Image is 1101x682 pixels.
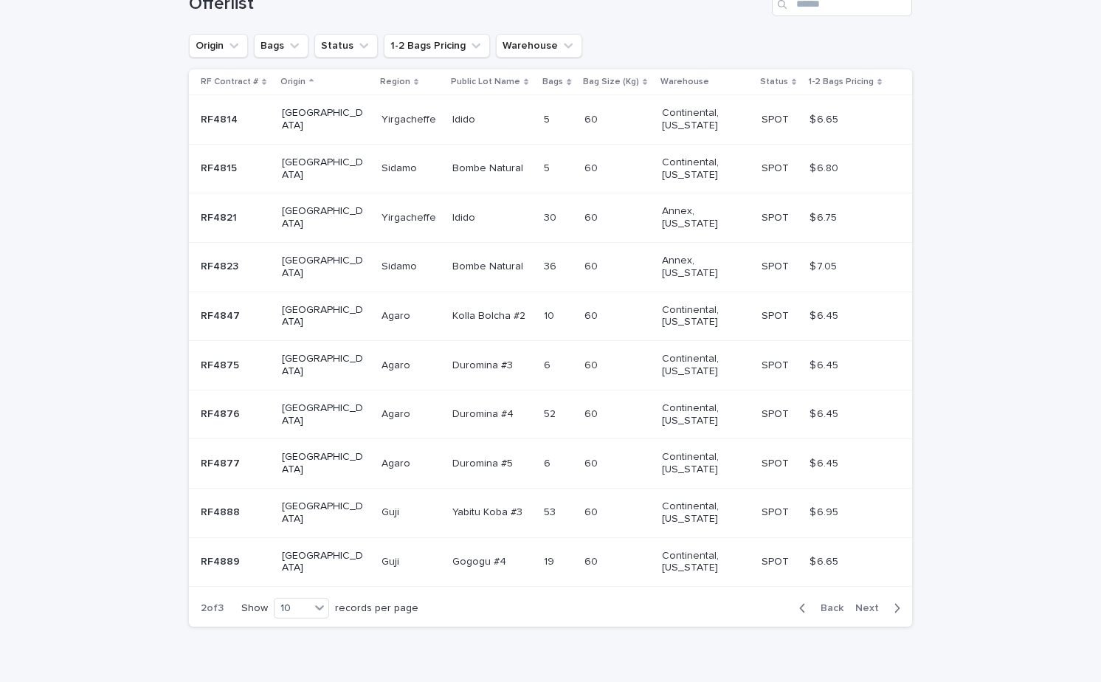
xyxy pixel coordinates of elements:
p: $ 6.45 [810,405,841,421]
p: Agaro [382,405,413,421]
tr: RF4876RF4876 [GEOGRAPHIC_DATA]AgaroAgaro Duromina #4Duromina #4 5252 6060 Continental, [US_STATE]... [189,390,912,439]
p: 5 [544,111,553,126]
p: Yirgacheffe [382,209,439,224]
p: [GEOGRAPHIC_DATA] [282,156,364,182]
p: 60 [584,356,601,372]
p: SPOT [762,159,792,175]
p: Agaro [382,455,413,470]
tr: RF4888RF4888 [GEOGRAPHIC_DATA]GujiGuji Yabitu Koba #3Yabitu Koba #3 5353 6060 Continental, [US_ST... [189,488,912,537]
button: Warehouse [496,34,582,58]
p: Duromina #5 [452,455,516,470]
p: $ 6.45 [810,455,841,470]
p: SPOT [762,258,792,273]
p: $ 6.45 [810,356,841,372]
p: 60 [584,307,601,323]
p: Kolla Bolcha #2 [452,307,528,323]
p: RF4875 [201,356,242,372]
p: Idido [452,111,478,126]
p: Guji [382,553,402,568]
p: Bags [542,74,563,90]
p: $ 6.75 [810,209,840,224]
p: Warehouse [660,74,709,90]
p: RF4821 [201,209,240,224]
p: [GEOGRAPHIC_DATA] [282,353,364,378]
p: [GEOGRAPHIC_DATA] [282,107,364,132]
p: [GEOGRAPHIC_DATA] [282,402,364,427]
p: $ 6.80 [810,159,841,175]
tr: RF4875RF4875 [GEOGRAPHIC_DATA]AgaroAgaro Duromina #3Duromina #3 66 6060 Continental, [US_STATE] S... [189,341,912,390]
button: Status [314,34,378,58]
p: Duromina #3 [452,356,516,372]
p: 60 [584,405,601,421]
p: Bombe Natural [452,258,526,273]
p: Idido [452,209,478,224]
p: $ 6.95 [810,503,841,519]
p: Public Lot Name [451,74,520,90]
p: 60 [584,503,601,519]
p: Region [380,74,410,90]
p: SPOT [762,209,792,224]
p: SPOT [762,307,792,323]
p: SPOT [762,503,792,519]
p: Gogogu #4 [452,553,509,568]
p: 19 [544,553,557,568]
p: $ 6.45 [810,307,841,323]
p: [GEOGRAPHIC_DATA] [282,451,364,476]
button: Origin [189,34,248,58]
p: SPOT [762,405,792,421]
p: [GEOGRAPHIC_DATA] [282,500,364,526]
p: Agaro [382,307,413,323]
p: Status [760,74,788,90]
span: Back [812,603,843,613]
p: 60 [584,209,601,224]
span: Next [855,603,888,613]
p: RF4888 [201,503,243,519]
tr: RF4877RF4877 [GEOGRAPHIC_DATA]AgaroAgaro Duromina #5Duromina #5 66 6060 Continental, [US_STATE] S... [189,439,912,489]
p: $ 6.65 [810,111,841,126]
p: 60 [584,159,601,175]
p: SPOT [762,111,792,126]
p: RF Contract # [201,74,258,90]
tr: RF4823RF4823 [GEOGRAPHIC_DATA]SidamoSidamo Bombe NaturalBombe Natural 3636 6060 Annex, [US_STATE]... [189,242,912,292]
p: 60 [584,111,601,126]
p: SPOT [762,356,792,372]
tr: RF4814RF4814 [GEOGRAPHIC_DATA]YirgacheffeYirgacheffe IdidoIdido 55 6060 Continental, [US_STATE] S... [189,95,912,145]
p: RF4847 [201,307,243,323]
p: Bag Size (Kg) [583,74,639,90]
p: 10 [544,307,557,323]
p: 60 [584,553,601,568]
p: Sidamo [382,258,420,273]
p: RF4877 [201,455,243,470]
p: 60 [584,455,601,470]
p: [GEOGRAPHIC_DATA] [282,304,364,329]
p: Guji [382,503,402,519]
tr: RF4821RF4821 [GEOGRAPHIC_DATA]YirgacheffeYirgacheffe IdidoIdido 3030 6060 Annex, [US_STATE] SPOTS... [189,193,912,243]
p: $ 6.65 [810,553,841,568]
p: RF4814 [201,111,241,126]
tr: RF4847RF4847 [GEOGRAPHIC_DATA]AgaroAgaro Kolla Bolcha #2Kolla Bolcha #2 1010 6060 Continental, [U... [189,292,912,341]
p: RF4815 [201,159,240,175]
tr: RF4889RF4889 [GEOGRAPHIC_DATA]GujiGuji Gogogu #4Gogogu #4 1919 6060 Continental, [US_STATE] SPOTS... [189,537,912,587]
button: Bags [254,34,308,58]
button: 1-2 Bags Pricing [384,34,490,58]
button: Back [787,602,849,615]
p: 60 [584,258,601,273]
tr: RF4815RF4815 [GEOGRAPHIC_DATA]SidamoSidamo Bombe NaturalBombe Natural 55 6060 Continental, [US_ST... [189,144,912,193]
p: 36 [544,258,559,273]
p: 2 of 3 [189,590,235,627]
div: 10 [275,601,310,616]
p: Origin [280,74,306,90]
p: SPOT [762,455,792,470]
p: [GEOGRAPHIC_DATA] [282,205,364,230]
p: Yabitu Koba #3 [452,503,525,519]
p: 53 [544,503,559,519]
p: RF4823 [201,258,241,273]
p: 52 [544,405,559,421]
p: SPOT [762,553,792,568]
p: 5 [544,159,553,175]
p: 1-2 Bags Pricing [808,74,874,90]
p: Show [241,602,268,615]
button: Next [849,602,912,615]
p: Sidamo [382,159,420,175]
p: $ 7.05 [810,258,840,273]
